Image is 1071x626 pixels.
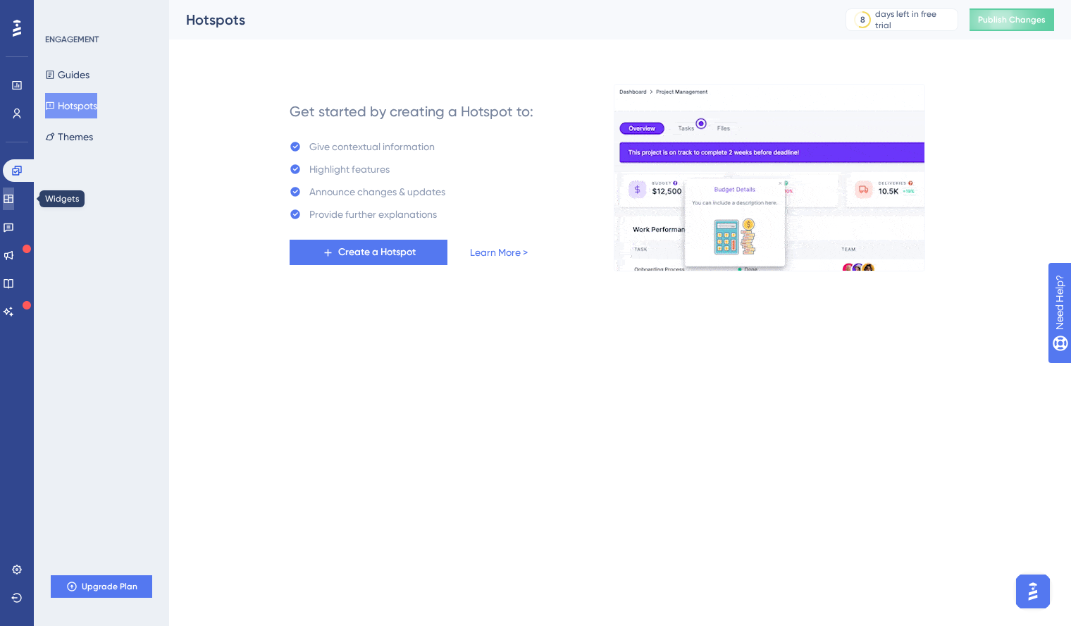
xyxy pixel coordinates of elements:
[186,10,810,30] div: Hotspots
[51,575,152,598] button: Upgrade Plan
[470,244,528,261] a: Learn More >
[309,206,437,223] div: Provide further explanations
[309,138,435,155] div: Give contextual information
[45,62,89,87] button: Guides
[82,581,137,592] span: Upgrade Plan
[860,14,865,25] div: 8
[290,240,447,265] button: Create a Hotspot
[45,93,97,118] button: Hotspots
[1012,570,1054,613] iframe: UserGuiding AI Assistant Launcher
[978,14,1046,25] span: Publish Changes
[338,244,416,261] span: Create a Hotspot
[290,102,533,121] div: Get started by creating a Hotspot to:
[875,8,953,31] div: days left in free trial
[33,4,88,20] span: Need Help?
[45,34,99,45] div: ENGAGEMENT
[309,161,390,178] div: Highlight features
[45,124,93,149] button: Themes
[309,183,445,200] div: Announce changes & updates
[614,84,925,271] img: a956fa7fe1407719453ceabf94e6a685.gif
[970,8,1054,31] button: Publish Changes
